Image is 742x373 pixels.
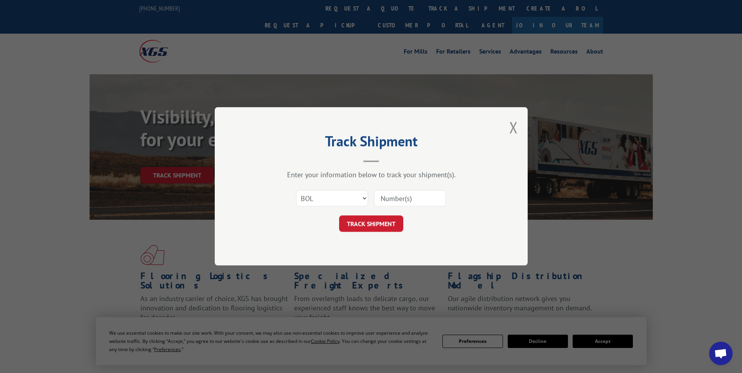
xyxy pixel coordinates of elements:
[254,170,489,179] div: Enter your information below to track your shipment(s).
[509,117,518,138] button: Close modal
[709,342,733,365] div: Open chat
[339,216,403,232] button: TRACK SHIPMENT
[374,190,446,207] input: Number(s)
[254,136,489,151] h2: Track Shipment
